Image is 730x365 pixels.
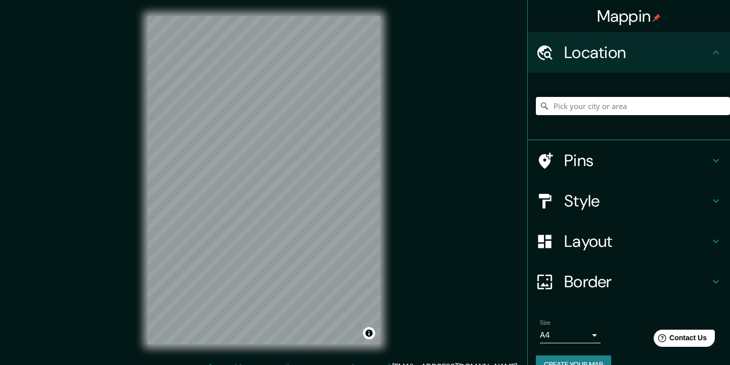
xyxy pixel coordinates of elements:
button: Toggle attribution [363,327,375,339]
div: Location [528,32,730,73]
div: Border [528,262,730,302]
div: Pins [528,140,730,181]
h4: Pins [564,150,710,171]
img: pin-icon.png [653,14,661,22]
div: A4 [540,327,601,343]
h4: Mappin [597,6,661,26]
label: Size [540,319,551,327]
h4: Style [564,191,710,211]
div: Style [528,181,730,221]
div: Layout [528,221,730,262]
h4: Layout [564,231,710,251]
input: Pick your city or area [536,97,730,115]
h4: Location [564,42,710,63]
iframe: Help widget launcher [640,326,719,354]
h4: Border [564,272,710,292]
canvas: Map [148,16,380,344]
